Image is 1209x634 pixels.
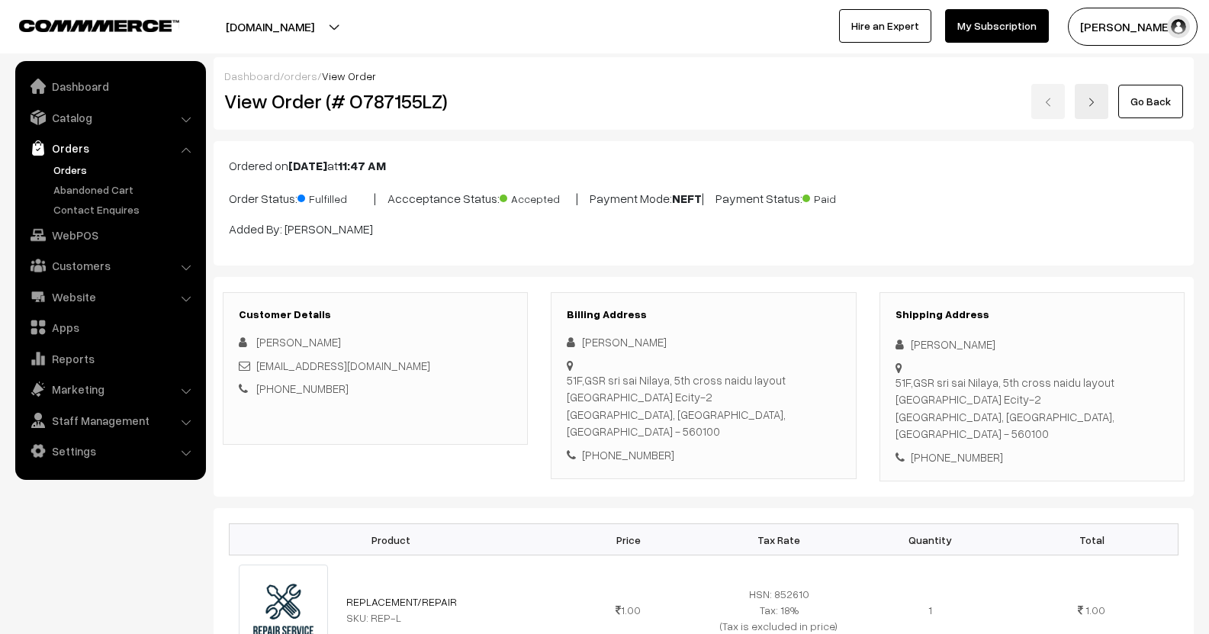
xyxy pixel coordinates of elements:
[945,9,1049,43] a: My Subscription
[802,187,879,207] span: Paid
[172,8,368,46] button: [DOMAIN_NAME]
[567,372,840,440] div: 51F,GSR sri sai Nilaya, 5th cross naidu layout [GEOGRAPHIC_DATA] Ecity-2 [GEOGRAPHIC_DATA], [GEOG...
[19,437,201,465] a: Settings
[346,595,457,608] a: REPLACEMENT/REPAIR
[50,182,201,198] a: Abandoned Cart
[895,336,1169,353] div: [PERSON_NAME]
[672,191,702,206] b: NEFT
[928,603,932,616] span: 1
[553,524,704,555] th: Price
[720,587,838,632] span: HSN: 852610 Tax: 18% (Tax is excluded in price)
[256,381,349,395] a: [PHONE_NUMBER]
[230,524,553,555] th: Product
[297,187,374,207] span: Fulfilled
[256,359,430,372] a: [EMAIL_ADDRESS][DOMAIN_NAME]
[703,524,854,555] th: Tax Rate
[567,308,840,321] h3: Billing Address
[224,89,529,113] h2: View Order (# O787155LZ)
[19,72,201,100] a: Dashboard
[567,446,840,464] div: [PHONE_NUMBER]
[19,407,201,434] a: Staff Management
[19,20,179,31] img: COMMMERCE
[256,335,341,349] span: [PERSON_NAME]
[19,345,201,372] a: Reports
[19,15,153,34] a: COMMMERCE
[229,156,1178,175] p: Ordered on at
[239,308,512,321] h3: Customer Details
[1005,524,1178,555] th: Total
[1085,603,1105,616] span: 1.00
[19,104,201,131] a: Catalog
[322,69,376,82] span: View Order
[19,134,201,162] a: Orders
[284,69,317,82] a: orders
[50,162,201,178] a: Orders
[229,220,1178,238] p: Added By: [PERSON_NAME]
[1118,85,1183,118] a: Go Back
[19,314,201,341] a: Apps
[19,252,201,279] a: Customers
[19,221,201,249] a: WebPOS
[854,524,1005,555] th: Quantity
[338,158,386,173] b: 11:47 AM
[346,610,544,626] div: SKU: REP-L
[567,333,840,351] div: [PERSON_NAME]
[1087,98,1096,107] img: right-arrow.png
[19,375,201,403] a: Marketing
[616,603,641,616] span: 1.00
[224,69,280,82] a: Dashboard
[1167,15,1190,38] img: user
[895,308,1169,321] h3: Shipping Address
[500,187,576,207] span: Accepted
[1068,8,1198,46] button: [PERSON_NAME]
[224,68,1183,84] div: / /
[229,187,1178,208] p: Order Status: | Accceptance Status: | Payment Mode: | Payment Status:
[19,283,201,311] a: Website
[50,201,201,217] a: Contact Enquires
[895,374,1169,443] div: 51F,GSR sri sai Nilaya, 5th cross naidu layout [GEOGRAPHIC_DATA] Ecity-2 [GEOGRAPHIC_DATA], [GEOG...
[895,449,1169,466] div: [PHONE_NUMBER]
[839,9,931,43] a: Hire an Expert
[288,158,327,173] b: [DATE]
